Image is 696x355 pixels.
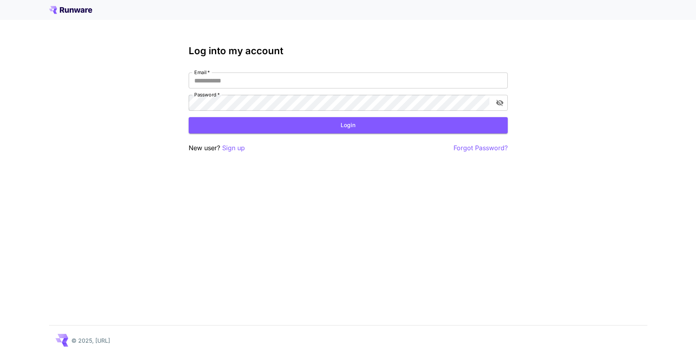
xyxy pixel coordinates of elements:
button: Forgot Password? [453,143,508,153]
button: toggle password visibility [493,96,507,110]
button: Sign up [222,143,245,153]
h3: Log into my account [189,45,508,57]
label: Password [194,91,220,98]
p: © 2025, [URL] [71,336,110,345]
button: Login [189,117,508,133]
label: Email [194,69,210,76]
p: New user? [189,143,245,153]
